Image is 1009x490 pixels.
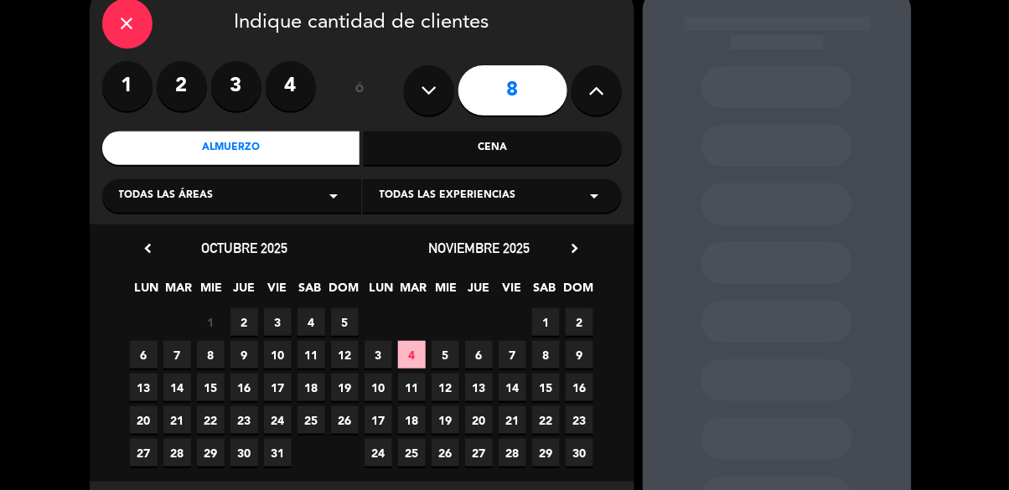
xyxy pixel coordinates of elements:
span: 2 [230,308,258,336]
span: 2 [566,308,593,336]
span: 11 [298,341,325,369]
span: 14 [499,374,526,401]
span: VIE [263,278,291,306]
label: 1 [102,61,153,111]
span: 11 [398,374,426,401]
span: LUN [132,278,160,306]
span: 8 [197,341,225,369]
span: 29 [197,439,225,467]
span: 20 [465,406,493,434]
span: 10 [264,341,292,369]
span: 27 [465,439,493,467]
span: 13 [130,374,158,401]
span: SAB [296,278,323,306]
span: MAR [165,278,193,306]
span: 20 [130,406,158,434]
span: VIE [498,278,525,306]
span: 3 [365,341,392,369]
span: 26 [331,406,359,434]
span: 28 [499,439,526,467]
span: 12 [331,341,359,369]
span: 21 [163,406,191,434]
i: chevron_right [567,240,584,257]
span: 5 [432,341,459,369]
span: 22 [532,406,560,434]
span: 7 [163,341,191,369]
span: SAB [530,278,558,306]
span: 4 [398,341,426,369]
span: 13 [465,374,493,401]
div: Almuerzo [102,132,360,165]
label: 3 [211,61,261,111]
span: 18 [298,374,325,401]
span: 5 [331,308,359,336]
span: MAR [400,278,427,306]
span: 7 [499,341,526,369]
span: 6 [465,341,493,369]
i: arrow_drop_down [585,186,605,206]
span: Todas las experiencias [380,188,516,204]
span: 15 [197,374,225,401]
span: octubre 2025 [201,240,287,256]
span: 10 [365,374,392,401]
span: 9 [566,341,593,369]
span: 24 [365,439,392,467]
span: LUN [367,278,395,306]
span: 17 [365,406,392,434]
span: 6 [130,341,158,369]
span: 29 [532,439,560,467]
span: 4 [298,308,325,336]
span: 23 [230,406,258,434]
span: 3 [264,308,292,336]
span: MIE [198,278,225,306]
i: chevron_left [140,240,158,257]
span: 1 [197,308,225,336]
span: 24 [264,406,292,434]
span: 16 [230,374,258,401]
span: 30 [230,439,258,467]
span: 19 [331,374,359,401]
span: JUE [230,278,258,306]
span: 18 [398,406,426,434]
span: 9 [230,341,258,369]
span: 17 [264,374,292,401]
span: 15 [532,374,560,401]
label: 2 [157,61,207,111]
span: 12 [432,374,459,401]
span: MIE [432,278,460,306]
span: 16 [566,374,593,401]
span: DOM [329,278,356,306]
label: 4 [266,61,316,111]
span: 21 [499,406,526,434]
span: DOM [563,278,591,306]
span: 28 [163,439,191,467]
span: 8 [532,341,560,369]
span: 22 [197,406,225,434]
span: Todas las áreas [119,188,214,204]
span: noviembre 2025 [428,240,530,256]
span: 25 [298,406,325,434]
span: 25 [398,439,426,467]
div: Cena [364,132,622,165]
span: 31 [264,439,292,467]
span: 30 [566,439,593,467]
span: 26 [432,439,459,467]
span: 27 [130,439,158,467]
span: 14 [163,374,191,401]
span: 23 [566,406,593,434]
span: 19 [432,406,459,434]
i: close [117,13,137,34]
i: arrow_drop_down [324,186,344,206]
span: JUE [465,278,493,306]
div: ó [333,61,387,120]
span: 1 [532,308,560,336]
